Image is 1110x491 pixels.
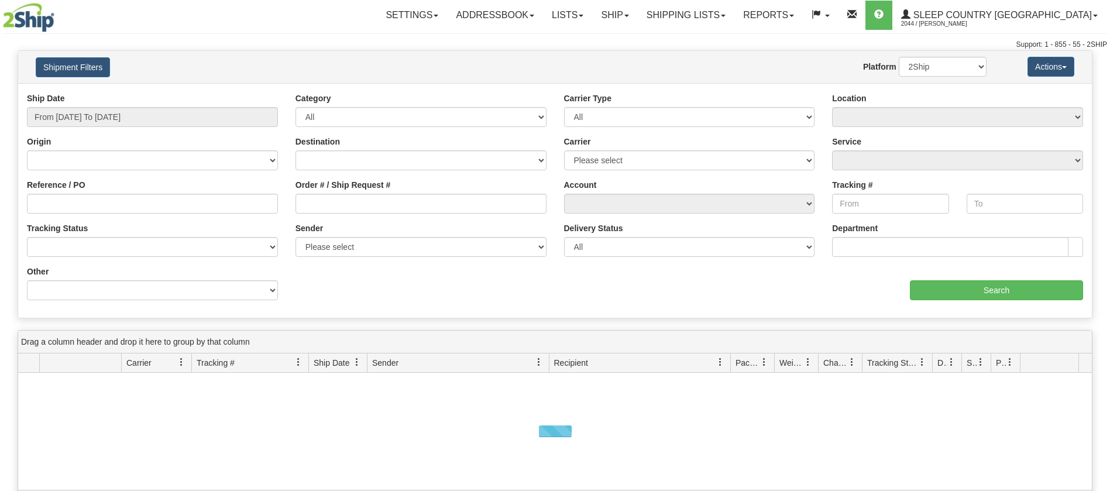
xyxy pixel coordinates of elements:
a: Charge filter column settings [842,352,862,372]
span: Carrier [126,357,152,369]
label: Reference / PO [27,179,85,191]
a: Packages filter column settings [754,352,774,372]
a: Shipment Issues filter column settings [971,352,991,372]
a: Weight filter column settings [798,352,818,372]
span: Charge [823,357,848,369]
a: Ship Date filter column settings [347,352,367,372]
label: Account [564,179,597,191]
a: Recipient filter column settings [710,352,730,372]
label: Platform [863,61,896,73]
label: Order # / Ship Request # [295,179,391,191]
iframe: chat widget [1083,186,1109,305]
a: Sender filter column settings [529,352,549,372]
a: Lists [543,1,592,30]
div: grid grouping header [18,331,1092,353]
label: Department [832,222,878,234]
label: Sender [295,222,323,234]
span: Recipient [554,357,588,369]
button: Actions [1027,57,1074,77]
a: Delivery Status filter column settings [941,352,961,372]
a: Reports [734,1,803,30]
span: Delivery Status [937,357,947,369]
a: Tracking Status filter column settings [912,352,932,372]
label: Carrier Type [564,92,611,104]
label: Ship Date [27,92,65,104]
input: From [832,194,949,214]
span: Shipment Issues [967,357,977,369]
span: Sleep Country [GEOGRAPHIC_DATA] [910,10,1092,20]
label: Service [832,136,861,147]
a: Shipping lists [638,1,734,30]
div: Support: 1 - 855 - 55 - 2SHIP [3,40,1107,50]
label: Tracking # [832,179,872,191]
a: Pickup Status filter column settings [1000,352,1020,372]
button: Shipment Filters [36,57,110,77]
label: Location [832,92,866,104]
label: Carrier [564,136,591,147]
label: Delivery Status [564,222,623,234]
span: Sender [372,357,398,369]
label: Origin [27,136,51,147]
span: Tracking Status [867,357,918,369]
span: Weight [779,357,804,369]
span: Pickup Status [996,357,1006,369]
a: Addressbook [447,1,543,30]
label: Tracking Status [27,222,88,234]
a: Sleep Country [GEOGRAPHIC_DATA] 2044 / [PERSON_NAME] [892,1,1106,30]
span: Ship Date [314,357,349,369]
a: Ship [592,1,637,30]
label: Category [295,92,331,104]
label: Other [27,266,49,277]
a: Carrier filter column settings [171,352,191,372]
a: Settings [377,1,447,30]
span: 2044 / [PERSON_NAME] [901,18,989,30]
input: To [967,194,1083,214]
a: Tracking # filter column settings [288,352,308,372]
label: Destination [295,136,340,147]
span: Packages [736,357,760,369]
input: Search [910,280,1083,300]
span: Tracking # [197,357,235,369]
img: logo2044.jpg [3,3,54,32]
